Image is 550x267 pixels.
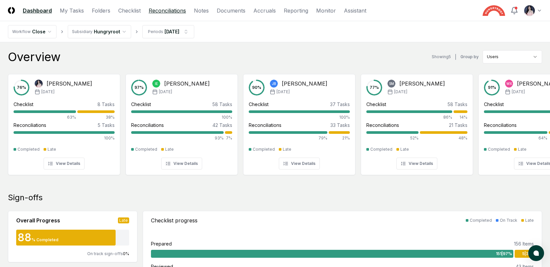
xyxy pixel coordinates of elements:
[118,217,129,223] div: Late
[149,7,186,15] a: Reconciliations
[330,122,350,129] div: 33 Tasks
[217,7,245,15] a: Documents
[432,54,451,60] div: Showing 5
[118,7,141,15] a: Checklist
[483,5,505,16] img: Hungryroot logo
[496,251,512,257] span: 151 | 97 %
[394,89,407,95] span: [DATE]
[484,135,547,141] div: 64%
[522,251,532,257] span: 5 | 3 %
[470,217,492,223] div: Completed
[366,101,386,108] div: Checklist
[279,158,320,170] button: View Details
[72,29,92,35] div: Subsidiary
[243,69,355,175] a: 90%JB[PERSON_NAME][DATE]Checklist37 Tasks100%Reconciliations33 Tasks79%21%CompletedLateView Details
[389,81,394,86] span: SM
[159,89,172,95] span: [DATE]
[420,135,467,141] div: 48%
[249,122,281,129] div: Reconciliations
[316,7,336,15] a: Monitor
[41,89,55,95] span: [DATE]
[131,122,164,129] div: Reconciliations
[60,7,84,15] a: My Tasks
[164,80,210,88] div: [PERSON_NAME]
[131,114,232,120] div: 100%
[131,135,224,141] div: 93%
[454,114,467,120] div: 14%
[14,122,46,129] div: Reconciliations
[396,158,437,170] button: View Details
[98,122,115,129] div: 5 Tasks
[18,146,40,152] div: Completed
[12,29,31,35] div: Workflow
[249,114,350,120] div: 100%
[399,80,445,88] div: [PERSON_NAME]
[361,69,473,175] a: 77%SM[PERSON_NAME][DATE]Checklist58 Tasks86%14%Reconciliations21 Tasks52%48%CompletedLateView Det...
[165,146,174,152] div: Late
[282,80,327,88] div: [PERSON_NAME]
[460,55,479,59] label: Group by
[448,101,467,108] div: 58 Tasks
[225,135,232,141] div: 7%
[212,122,232,129] div: 42 Tasks
[212,101,232,108] div: 58 Tasks
[330,101,350,108] div: 37 Tasks
[512,89,525,95] span: [DATE]
[126,69,238,175] a: 97%IE[PERSON_NAME][DATE]Checklist58 Tasks100%Reconciliations42 Tasks93%7%CompletedLateView Details
[484,101,504,108] div: Checklist
[276,89,290,95] span: [DATE]
[272,81,276,86] span: JB
[253,7,276,15] a: Accruals
[23,7,52,15] a: Dashboard
[151,240,172,247] div: Prepared
[366,122,399,129] div: Reconciliations
[35,80,43,88] img: Gaile De Leon
[77,114,115,120] div: 38%
[329,135,350,141] div: 21%
[8,25,194,38] nav: breadcrumb
[87,251,123,256] span: On track sign-offs
[123,251,129,256] span: 0 %
[455,54,457,60] div: |
[155,81,158,86] span: IE
[506,81,512,86] span: WX
[161,158,202,170] button: View Details
[92,7,110,15] a: Folders
[8,69,120,175] a: 76%Gaile De Leon[PERSON_NAME][DATE]Checklist8 Tasks63%38%Reconciliations5 Tasks100%CompletedLateV...
[370,146,392,152] div: Completed
[283,146,291,152] div: Late
[16,232,31,243] div: 88
[97,101,115,108] div: 8 Tasks
[8,7,15,14] img: Logo
[8,192,542,203] div: Sign-offs
[151,216,198,224] div: Checklist progress
[31,237,58,243] div: % Completed
[284,7,308,15] a: Reporting
[165,28,179,35] div: [DATE]
[449,122,467,129] div: 21 Tasks
[14,114,76,120] div: 63%
[131,101,151,108] div: Checklist
[366,114,452,120] div: 86%
[525,217,534,223] div: Late
[14,101,33,108] div: Checklist
[47,80,92,88] div: [PERSON_NAME]
[44,158,85,170] button: View Details
[14,135,115,141] div: 100%
[148,29,163,35] div: Periods
[484,122,517,129] div: Reconciliations
[518,146,527,152] div: Late
[48,146,56,152] div: Late
[249,135,327,141] div: 79%
[16,216,60,224] div: Overall Progress
[253,146,275,152] div: Completed
[400,146,409,152] div: Late
[366,135,419,141] div: 52%
[344,7,366,15] a: Assistant
[194,7,209,15] a: Notes
[142,25,194,38] button: Periods[DATE]
[514,240,534,247] div: 156 Items
[524,5,535,16] img: ACg8ocK1rwy8eqCe8mfIxWeyxIbp_9IQcG1JX1XyIUBvatxmYFCosBjk=s96-c
[528,245,544,261] button: atlas-launcher
[249,101,269,108] div: Checklist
